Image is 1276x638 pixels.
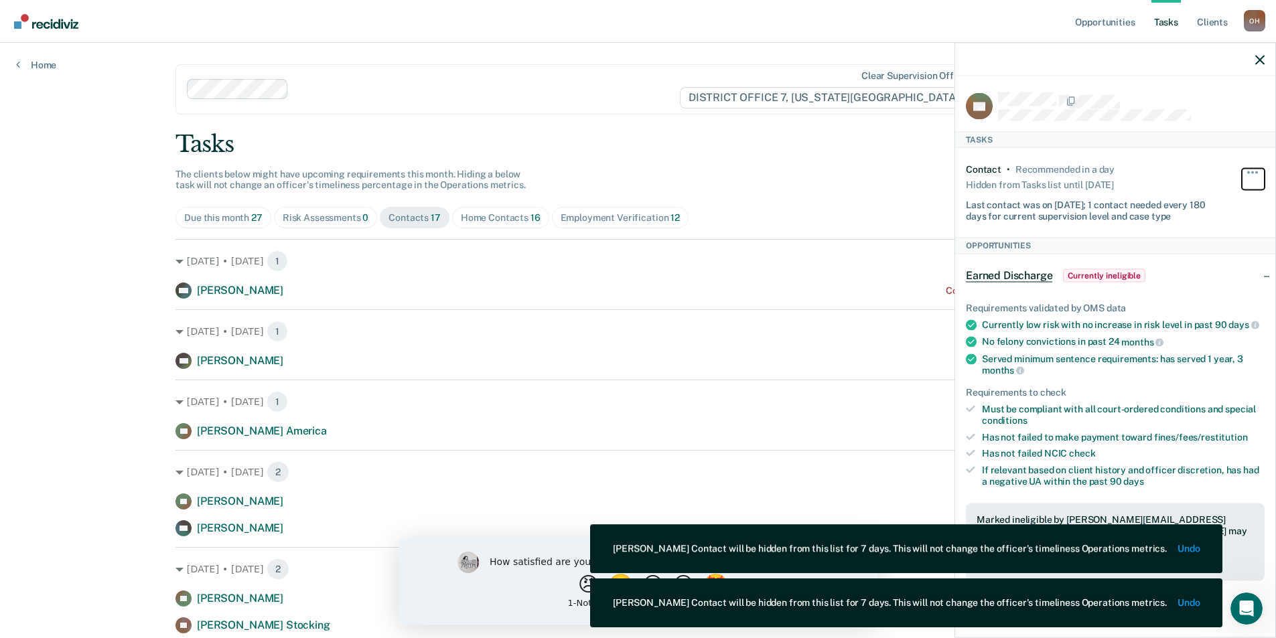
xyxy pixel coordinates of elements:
div: Contact [966,163,1001,175]
span: check [1069,448,1095,459]
span: Earned Discharge [966,268,1052,282]
button: Undo [1178,543,1200,554]
div: Risk Assessments [283,212,369,224]
div: Tasks [175,131,1101,158]
div: [DATE] • [DATE] [175,461,1101,483]
span: 0 [362,212,368,223]
span: The clients below might have upcoming requirements this month. Hiding a below task will not chang... [175,169,526,191]
div: [PERSON_NAME] Contact will be hidden from this list for 7 days. This will not change the officer'... [613,543,1167,554]
div: Clear supervision officers [861,70,975,82]
div: [DATE] • [DATE] [175,558,1101,580]
span: [PERSON_NAME] [197,284,283,297]
img: Recidiviz [14,14,78,29]
div: Marked ineligible by [PERSON_NAME][EMAIL_ADDRESS][DOMAIN_NAME][US_STATE] on [DATE]. [PERSON_NAME]... [977,513,1254,547]
iframe: Intercom live chat [1230,592,1263,625]
button: Profile dropdown button [1244,10,1265,31]
div: Employment Verification [561,212,680,224]
div: [DATE] • [DATE] [175,391,1101,412]
span: [PERSON_NAME] [197,522,283,534]
span: months [982,365,1024,376]
span: [PERSON_NAME] [197,354,283,367]
div: Requirements to check [966,387,1265,398]
span: 2 [267,558,289,580]
span: [PERSON_NAME] [197,495,283,507]
span: 1 [267,250,288,272]
span: [PERSON_NAME] [197,592,283,605]
iframe: Survey by Kim from Recidiviz [399,538,878,625]
span: 2 [267,461,289,483]
div: O H [1244,10,1265,31]
div: [DATE] • [DATE] [175,250,1101,272]
a: Home [16,59,56,71]
div: Currently low risk with no increase in risk level in past 90 [982,319,1265,331]
span: conditions [982,414,1027,425]
span: DISTRICT OFFICE 7, [US_STATE][GEOGRAPHIC_DATA] [680,87,978,108]
div: • [1007,163,1010,175]
div: Earned DischargeCurrently ineligible [955,254,1275,297]
div: [PERSON_NAME] Contact will be hidden from this list for 7 days. This will not change the officer'... [613,597,1167,609]
span: months [1121,336,1163,347]
div: Requirements validated by OMS data [966,302,1265,313]
div: [DATE] • [DATE] [175,321,1101,342]
span: 1 [267,391,288,412]
div: Must be compliant with all court-ordered conditions and special [982,403,1265,426]
div: Due this month [184,212,263,224]
div: Hidden from Tasks list until [DATE] [966,175,1114,193]
div: No felony convictions in past 24 [982,336,1265,348]
div: Tasks [955,131,1275,147]
span: fines/fees/restitution [1154,431,1248,442]
span: 17 [431,212,441,223]
div: Contact recommended a month ago [946,285,1101,297]
div: Recommended in a day [1015,163,1115,175]
span: days [1228,319,1259,330]
span: days [1123,475,1143,486]
span: Currently ineligible [1063,268,1145,282]
span: 27 [251,212,263,223]
button: Undo [1178,597,1200,609]
span: 1 [267,321,288,342]
span: [PERSON_NAME] America [197,424,327,437]
span: 12 [670,212,680,223]
div: If relevant based on client history and officer discretion, has had a negative UA within the past 90 [982,465,1265,487]
span: [PERSON_NAME] Stocking [197,619,330,631]
div: Contacts [388,212,441,224]
span: 16 [530,212,541,223]
div: Home Contacts [461,212,541,224]
div: Opportunities [955,238,1275,254]
div: Served minimum sentence requirements: has served 1 year, 3 [982,353,1265,376]
div: Has not failed to make payment toward [982,431,1265,443]
div: Last contact was on [DATE]; 1 contact needed every 180 days for current supervision level and cas... [966,193,1215,222]
div: Has not failed NCIC [982,448,1265,459]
